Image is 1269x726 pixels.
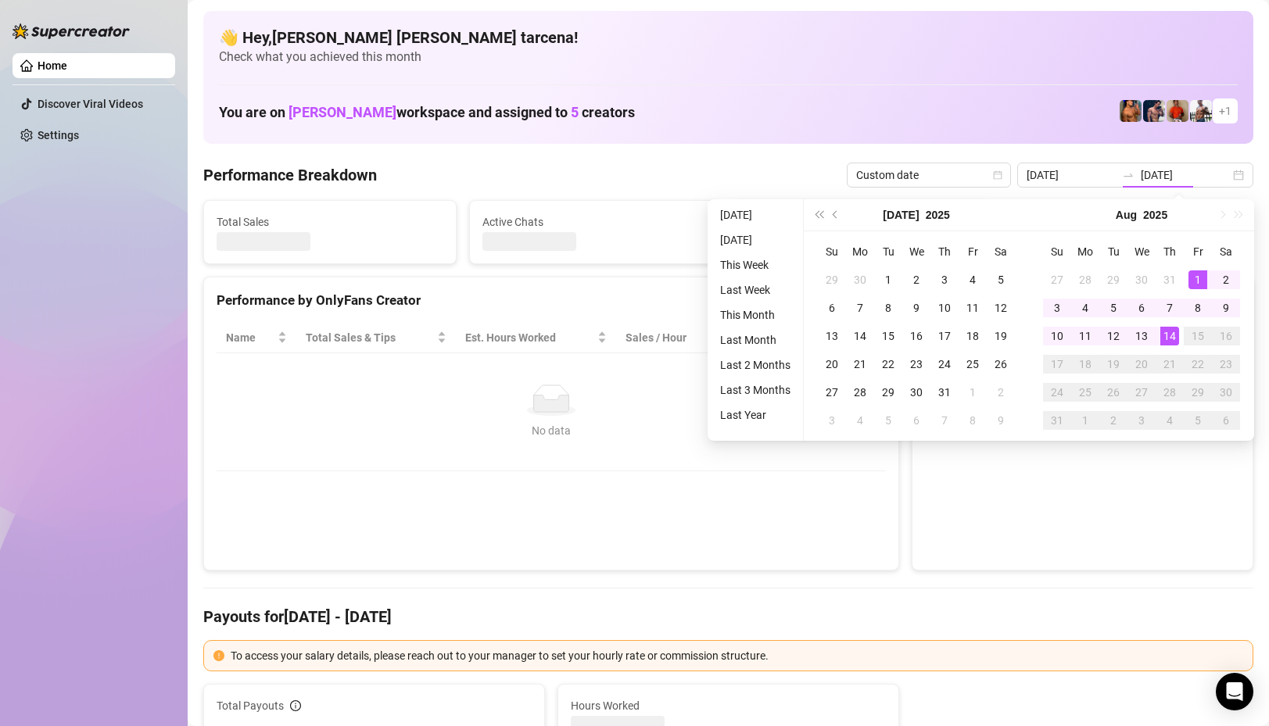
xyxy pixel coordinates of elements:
[571,104,579,120] span: 5
[1190,100,1212,122] img: JUSTIN
[482,213,709,231] span: Active Chats
[616,323,737,353] th: Sales / Hour
[747,329,864,346] span: Chat Conversion
[296,323,455,353] th: Total Sales & Tips
[1143,100,1165,122] img: Axel
[1141,166,1230,184] input: End date
[203,164,377,186] h4: Performance Breakdown
[1122,169,1135,181] span: to
[748,213,975,231] span: Messages Sent
[38,129,79,141] a: Settings
[626,329,715,346] span: Sales / Hour
[1120,100,1142,122] img: JG
[38,59,67,72] a: Home
[289,104,396,120] span: [PERSON_NAME]
[1122,169,1135,181] span: swap-right
[217,213,443,231] span: Total Sales
[217,290,886,311] div: Performance by OnlyFans Creator
[203,606,1253,628] h4: Payouts for [DATE] - [DATE]
[737,323,886,353] th: Chat Conversion
[231,647,1243,664] div: To access your salary details, please reach out to your manager to set your hourly rate or commis...
[925,290,1240,311] div: Sales by OnlyFans Creator
[232,422,870,439] div: No data
[213,650,224,661] span: exclamation-circle
[465,329,594,346] div: Est. Hours Worked
[1027,166,1116,184] input: Start date
[219,104,635,121] h1: You are on workspace and assigned to creators
[1219,102,1231,120] span: + 1
[217,697,284,714] span: Total Payouts
[856,163,1002,187] span: Custom date
[306,329,433,346] span: Total Sales & Tips
[219,48,1238,66] span: Check what you achieved this month
[571,697,886,714] span: Hours Worked
[217,323,296,353] th: Name
[1167,100,1188,122] img: Justin
[38,98,143,110] a: Discover Viral Videos
[290,700,301,711] span: info-circle
[219,27,1238,48] h4: 👋 Hey, [PERSON_NAME] [PERSON_NAME] tarcena !
[13,23,130,39] img: logo-BBDzfeDw.svg
[993,170,1002,180] span: calendar
[226,329,274,346] span: Name
[1216,673,1253,710] div: Open Intercom Messenger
